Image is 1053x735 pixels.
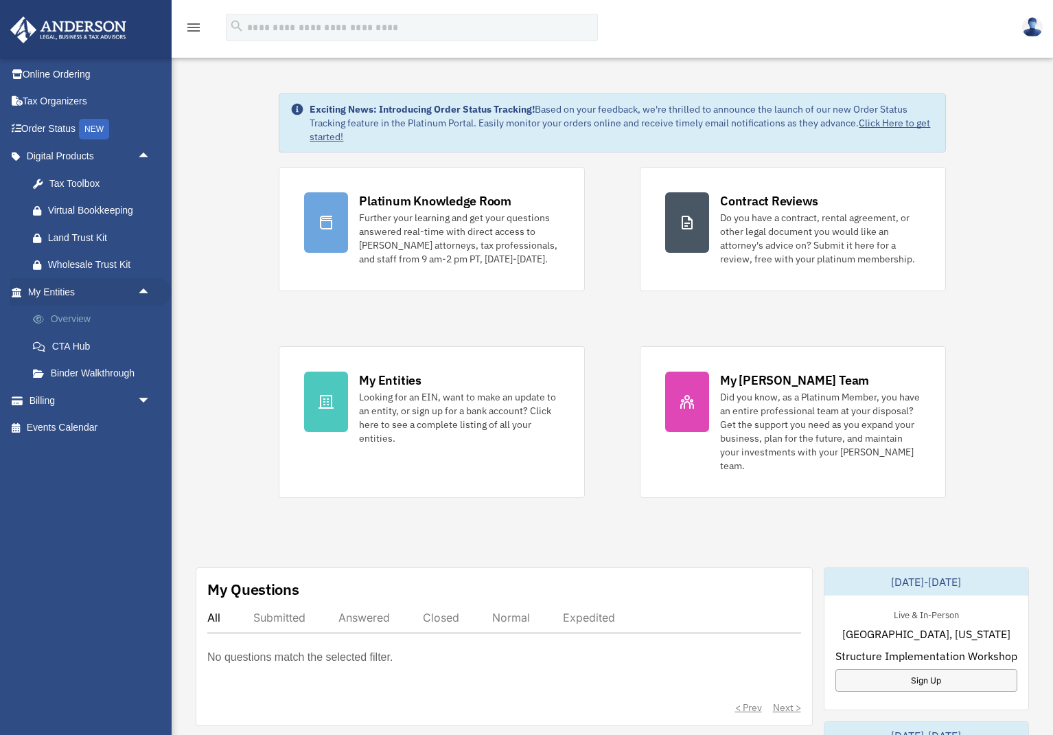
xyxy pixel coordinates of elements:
[48,202,154,219] div: Virtual Bookkeeping
[640,346,946,498] a: My [PERSON_NAME] Team Did you know, as a Platinum Member, you have an entire professional team at...
[19,197,172,225] a: Virtual Bookkeeping
[842,626,1010,642] span: [GEOGRAPHIC_DATA], [US_STATE]
[359,211,559,266] div: Further your learning and get your questions answered real-time with direct access to [PERSON_NAM...
[492,611,530,624] div: Normal
[835,648,1017,664] span: Structure Implementation Workshop
[253,611,305,624] div: Submitted
[48,175,154,192] div: Tax Toolbox
[10,88,172,115] a: Tax Organizers
[10,60,172,88] a: Online Ordering
[835,669,1018,692] a: Sign Up
[19,306,172,333] a: Overview
[19,360,172,387] a: Binder Walkthrough
[1022,17,1043,37] img: User Pic
[563,611,615,624] div: Expedited
[207,611,220,624] div: All
[338,611,390,624] div: Answered
[10,387,172,414] a: Billingarrow_drop_down
[720,372,869,389] div: My [PERSON_NAME] Team
[720,390,921,473] div: Did you know, as a Platinum Member, you have an entire professional team at your disposal? Get th...
[19,251,172,279] a: Wholesale Trust Kit
[883,607,970,621] div: Live & In-Person
[137,278,165,306] span: arrow_drop_up
[423,611,459,624] div: Closed
[279,167,585,291] a: Platinum Knowledge Room Further your learning and get your questions answered real-time with dire...
[207,579,299,600] div: My Questions
[185,24,202,36] a: menu
[229,19,244,34] i: search
[185,19,202,36] i: menu
[359,390,559,445] div: Looking for an EIN, want to make an update to an entity, or sign up for a bank account? Click her...
[19,170,172,197] a: Tax Toolbox
[6,16,130,43] img: Anderson Advisors Platinum Portal
[359,372,421,389] div: My Entities
[720,192,818,210] div: Contract Reviews
[19,224,172,251] a: Land Trust Kit
[10,414,172,442] a: Events Calendar
[720,211,921,266] div: Do you have a contract, rental agreement, or other legal document you would like an attorney's ad...
[19,332,172,360] a: CTA Hub
[48,229,154,247] div: Land Trust Kit
[79,119,109,139] div: NEW
[137,143,165,171] span: arrow_drop_up
[207,648,393,667] p: No questions match the selected filter.
[824,568,1029,596] div: [DATE]-[DATE]
[137,387,165,415] span: arrow_drop_down
[310,102,934,144] div: Based on your feedback, we're thrilled to announce the launch of our new Order Status Tracking fe...
[279,346,585,498] a: My Entities Looking for an EIN, want to make an update to an entity, or sign up for a bank accoun...
[359,192,511,210] div: Platinum Knowledge Room
[10,143,172,170] a: Digital Productsarrow_drop_up
[310,117,930,143] a: Click Here to get started!
[10,278,172,306] a: My Entitiesarrow_drop_up
[10,115,172,143] a: Order StatusNEW
[310,103,535,115] strong: Exciting News: Introducing Order Status Tracking!
[640,167,946,291] a: Contract Reviews Do you have a contract, rental agreement, or other legal document you would like...
[48,256,154,273] div: Wholesale Trust Kit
